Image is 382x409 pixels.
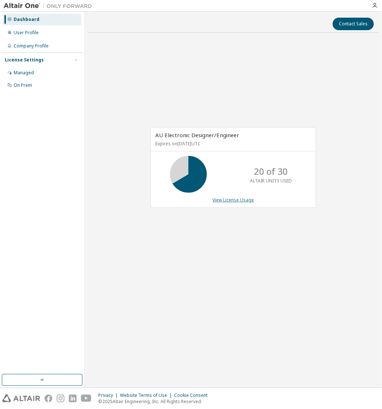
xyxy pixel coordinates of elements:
[2,395,40,402] img: altair_logo.svg
[155,131,239,139] span: AU Electronic Designer/Engineer
[45,395,52,402] img: facebook.svg
[14,30,39,36] div: User Profile
[14,82,32,88] div: On Prem
[57,395,64,402] img: instagram.svg
[250,178,292,184] p: ALTAIR UNITS USED
[98,392,120,398] div: Privacy
[81,395,92,402] img: youtube.svg
[14,17,39,22] div: Dashboard
[333,18,374,30] button: Contact Sales
[14,43,49,49] div: Company Profile
[4,2,96,10] img: Altair One
[98,398,212,405] p: © 2025 Altair Engineering, Inc. All Rights Reserved.
[14,70,34,76] div: Managed
[174,392,212,398] div: Cookie Consent
[69,395,77,402] img: linkedin.svg
[254,165,288,178] p: 20 of 30
[5,57,44,63] div: License Settings
[155,141,310,147] p: Expires on [DATE] UTC
[120,392,174,398] div: Website Terms of Use
[213,197,254,203] a: View License Usage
